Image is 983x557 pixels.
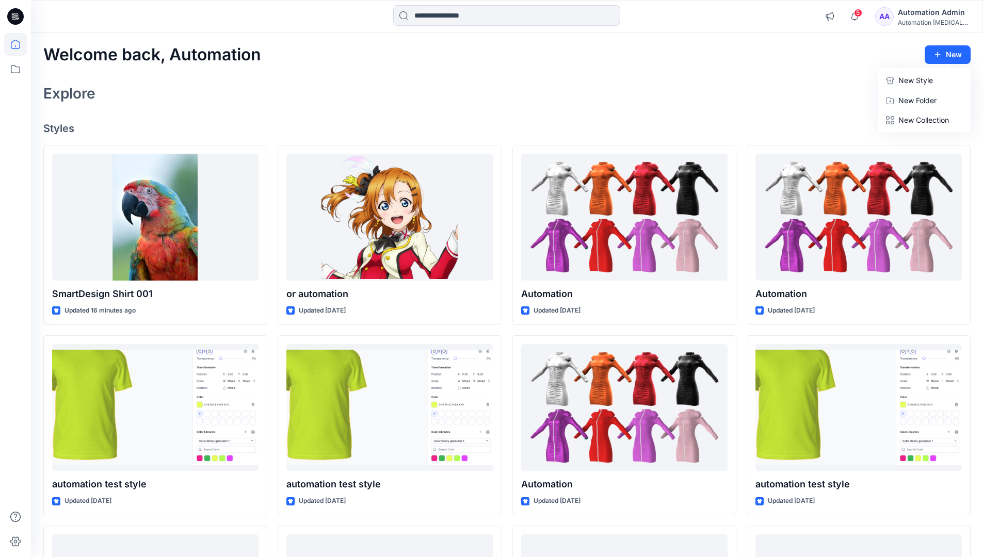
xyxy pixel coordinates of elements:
p: Updated [DATE] [768,496,815,506]
button: New [925,45,971,64]
a: New Style [880,70,969,91]
p: SmartDesign Shirt 001 [52,287,259,301]
p: New Style [898,74,933,87]
p: or automation [286,287,493,301]
p: Updated [DATE] [534,305,581,316]
a: automation test style [52,344,259,471]
a: Automation [755,154,962,281]
p: Updated [DATE] [768,305,815,316]
h2: Welcome back, Automation [43,45,261,64]
div: Automation [MEDICAL_DATA]... [898,19,970,26]
a: Automation [521,154,728,281]
p: automation test style [755,477,962,492]
a: Automation [521,344,728,471]
div: AA [875,7,894,26]
h4: Styles [43,122,971,135]
p: automation test style [286,477,493,492]
p: New Collection [898,114,949,126]
p: Updated [DATE] [65,496,111,506]
p: Updated 16 minutes ago [65,305,136,316]
p: Automation [521,477,728,492]
p: New Folder [898,95,937,106]
span: 5 [854,9,862,17]
a: SmartDesign Shirt 001 [52,154,259,281]
p: Updated [DATE] [534,496,581,506]
a: or automation [286,154,493,281]
div: Automation Admin [898,6,970,19]
a: automation test style [286,344,493,471]
p: Automation [755,287,962,301]
p: Automation [521,287,728,301]
p: automation test style [52,477,259,492]
p: Updated [DATE] [299,305,346,316]
a: automation test style [755,344,962,471]
h2: Explore [43,85,95,102]
p: Updated [DATE] [299,496,346,506]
